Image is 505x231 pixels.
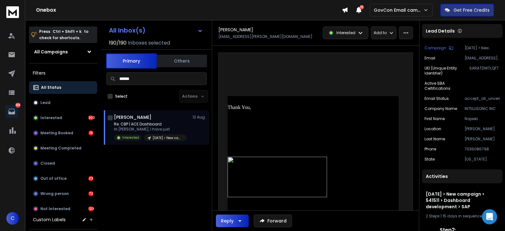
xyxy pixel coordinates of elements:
[426,28,455,34] p: Lead Details
[465,126,500,131] p: [PERSON_NAME]
[41,85,61,90] p: All Status
[157,54,207,68] button: Others
[40,100,50,105] p: Lead
[115,94,128,99] label: Select
[216,215,249,227] button: Reply
[5,105,18,118] a: 544
[425,126,441,131] p: location
[109,39,127,47] span: 190 / 190
[465,46,500,51] p: [DATE] > New campaign > 541511 > Dashboard development > SAP
[465,56,500,61] p: [EMAIL_ADDRESS][PERSON_NAME][DOMAIN_NAME]
[40,206,70,211] p: Not Interested
[34,49,68,55] h1: All Campaigns
[33,216,66,223] h3: Custom Labels
[425,96,449,101] p: Email Status
[228,157,327,197] img: 215bd305-576f-4e6d-bb7f-15d2bf217dfa
[40,131,73,136] p: Meeting Booked
[52,28,82,35] span: Ctrl + Shift + k
[88,191,93,196] div: 72
[6,212,19,225] button: C
[114,127,187,132] p: Hi [PERSON_NAME], I have just
[254,215,292,227] button: Forward
[454,7,490,13] p: Get Free Credits
[425,56,435,61] p: Email
[109,27,146,33] h1: All Inbox(s)
[465,106,500,111] p: INTELLISONIC INC.
[88,206,93,211] div: 133
[425,81,468,91] p: Active SBA certifications
[482,209,497,224] div: Open Intercom Messenger
[374,7,423,13] p: GovCon Email campaign
[29,142,97,155] button: Meeting Completed
[465,157,500,162] p: [US_STATE]
[426,214,499,219] div: |
[425,106,457,111] p: Company Name
[336,30,355,35] p: Interested
[29,81,97,94] button: All Status
[426,191,499,210] h1: [DATE] > New campaign > 541511 > Dashboard development > SAP
[465,137,500,142] p: [PERSON_NAME]
[29,46,97,58] button: All Campaigns
[104,24,208,37] button: All Inbox(s)
[88,115,93,120] div: 300
[425,116,445,121] p: First Name
[440,4,494,16] button: Get Free Credits
[425,137,445,142] p: Last Name
[39,28,88,41] p: Press to check for shortcuts.
[153,136,183,140] p: [DATE] > New campaign > 541511 > Dashboard development > SAP
[88,176,93,181] div: 23
[425,157,435,162] p: State
[122,135,139,140] p: Interested
[29,69,97,77] h3: Filters
[425,46,453,51] button: Campaign
[29,112,97,124] button: Interested300
[88,131,93,136] div: 16
[425,46,446,51] p: Campaign
[40,146,81,151] p: Meeting Completed
[469,66,500,76] p: SARATDWTLQF7
[114,122,187,127] p: Re: CBP | ACE Dashboard
[426,213,440,219] span: 2 Steps
[228,104,399,111] div: Thank You,
[114,114,151,120] h1: [PERSON_NAME]
[6,6,19,18] img: logo
[29,127,97,139] button: Meeting Booked16
[29,96,97,109] button: Lead
[465,147,500,152] p: 7036086798
[106,53,157,69] button: Primary
[465,116,500,121] p: Najeeb
[40,191,69,196] p: Wrong person
[359,5,364,9] span: 10
[374,30,387,35] p: Add to
[40,176,67,181] p: Out of office
[29,157,97,170] button: Closed
[422,169,502,183] div: Activities
[465,96,500,101] p: accept_all_unverifiable
[29,187,97,200] button: Wrong person72
[40,161,55,166] p: Closed
[218,34,312,39] p: [EMAIL_ADDRESS][PERSON_NAME][DOMAIN_NAME]
[425,66,469,76] p: UEI (Unique Entity Identifier)
[29,172,97,185] button: Out of office23
[221,218,234,224] div: Reply
[218,27,253,33] h1: [PERSON_NAME]
[443,213,482,219] span: 15 days in sequence
[40,115,62,120] p: Interested
[36,6,342,14] h1: Onebox
[15,103,21,108] p: 544
[425,147,436,152] p: Phone
[128,39,170,47] h3: Inboxes selected
[193,115,207,120] p: 12 Aug
[29,203,97,215] button: Not Interested133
